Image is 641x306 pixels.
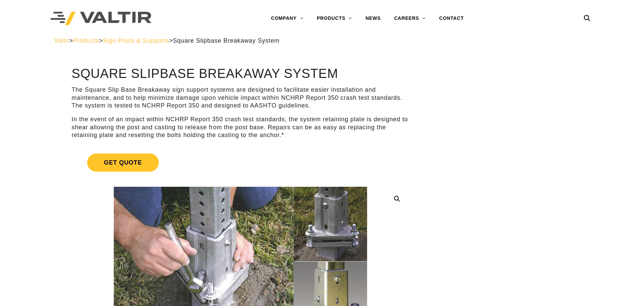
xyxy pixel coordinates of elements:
[264,12,310,25] a: COMPANY
[359,12,387,25] a: NEWS
[72,67,409,81] h1: Square Slipbase Breakaway System
[72,145,409,180] a: Get Quote
[54,37,587,45] div: > > >
[72,86,409,110] p: The Square Slip Base Breakaway sign support systems are designed to facilitate easier installatio...
[72,116,409,139] p: In the event of an impact within NCHRP Report 350 crash test standards, the system retaining plat...
[387,12,432,25] a: CAREERS
[50,12,151,26] img: Valtir
[54,37,69,44] a: Valtir
[432,12,470,25] a: CONTACT
[73,37,99,44] a: Products
[87,154,159,172] span: Get Quote
[173,37,280,44] span: Square Slipbase Breakaway System
[310,12,359,25] a: PRODUCTS
[103,37,169,44] a: Sign Posts & Supports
